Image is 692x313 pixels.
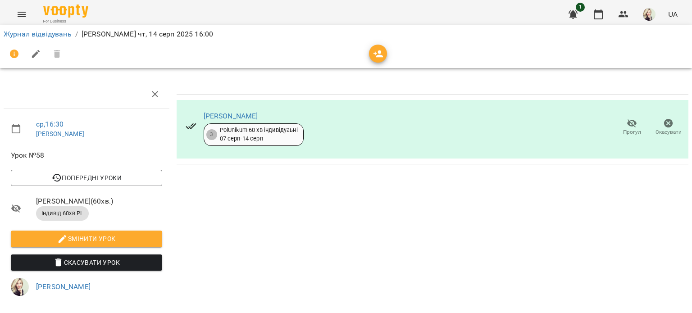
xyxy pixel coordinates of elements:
span: Скасувати [656,128,682,136]
img: Voopty Logo [43,5,88,18]
span: For Business [43,18,88,24]
a: [PERSON_NAME] [36,130,84,137]
button: Попередні уроки [11,170,162,186]
div: 3 [206,129,217,140]
span: [PERSON_NAME] ( 60 хв. ) [36,196,162,207]
span: Скасувати Урок [18,257,155,268]
img: 6fca86356b8b7b137e504034cafa1ac1.jpg [11,278,29,296]
div: PolUnikum 60 хв індивідуаьні 07 серп - 14 серп [220,126,298,143]
span: UA [668,9,678,19]
span: Індивід 60хв PL [36,209,89,218]
a: [PERSON_NAME] [204,112,258,120]
span: Урок №58 [11,150,162,161]
button: Скасувати [650,115,687,140]
span: Попередні уроки [18,172,155,183]
button: Скасувати Урок [11,254,162,271]
a: ср , 16:30 [36,120,64,128]
span: Прогул [623,128,641,136]
li: / [75,29,78,40]
span: Змінити урок [18,233,155,244]
button: UA [665,6,681,23]
nav: breadcrumb [4,29,688,40]
button: Menu [11,4,32,25]
p: [PERSON_NAME] чт, 14 серп 2025 16:00 [82,29,213,40]
a: Журнал відвідувань [4,30,72,38]
span: 1 [576,3,585,12]
a: [PERSON_NAME] [36,282,91,291]
button: Змінити урок [11,231,162,247]
button: Прогул [614,115,650,140]
img: 6fca86356b8b7b137e504034cafa1ac1.jpg [643,8,656,21]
